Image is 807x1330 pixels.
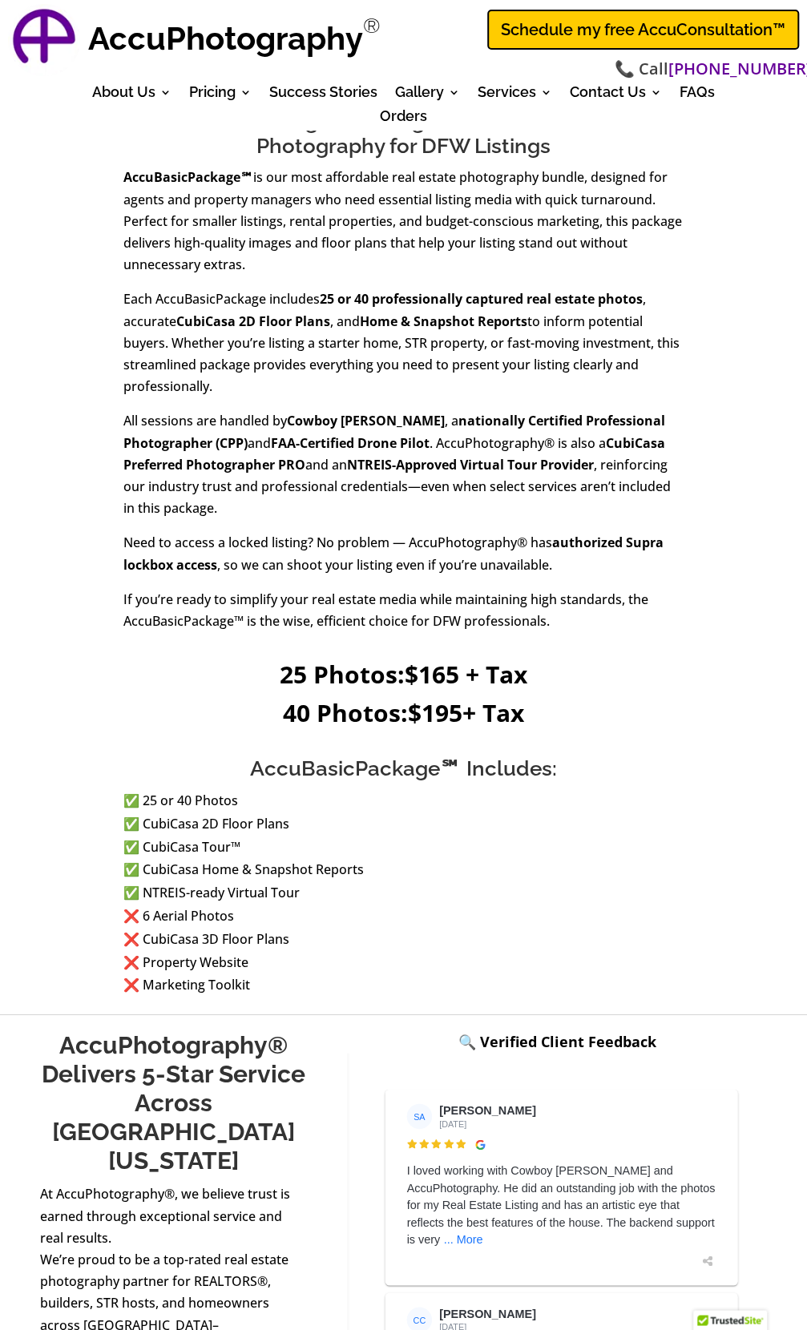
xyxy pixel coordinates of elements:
[439,1104,536,1115] div: [PERSON_NAME]
[405,657,446,690] span: $16
[123,288,684,410] p: Each AccuBasicPackage includes , accurate , and to inform potential buyers. Whether you’re listin...
[8,4,80,76] img: AccuPhotography
[123,812,684,835] li: ✅ CubiCasa 2D Floor Plans
[123,434,665,474] strong: CubiCasa Preferred Photographer PRO
[123,927,684,950] li: ❌ CubiCasa 3D Floor Plans
[439,1118,536,1127] div: [DATE]
[123,168,253,186] strong: AccuBasicPackage℠
[487,10,799,50] a: Schedule my free AccuConsultation™
[680,87,715,104] a: FAQs
[123,412,665,451] strong: nationally Certified Professional Photographer (CPP)
[123,788,684,812] li: ✅ 25 or 40 Photos
[413,1312,426,1327] span: CC
[478,87,552,104] a: Services
[176,312,330,330] strong: CubiCasa 2D Floor Plans
[123,534,664,573] strong: authorized Supra lockbox access
[320,290,643,308] strong: 25 or 40 professionally captured real estate photos
[123,857,684,881] li: ✅ CubiCasa Home & Snapshot Reports
[123,589,684,632] p: If you’re ready to simplify your real estate media while maintaining high standards, the AccuBasi...
[347,456,594,474] strong: NTREIS-Approved Virtual Tour Provider
[439,1308,536,1319] div: [PERSON_NAME]
[8,4,80,76] a: AccuPhotography Logo - Professional Real Estate Photography and Media Services in Dallas, Texas
[123,973,684,996] li: ❌ Marketing Toolkit
[123,881,684,904] li: ✅ NTREIS-ready Virtual Tour
[123,410,684,532] p: All sessions are handled by , a and . AccuPhotography® is also a and an , reinforcing our industr...
[406,1154,716,1247] p: I loved working with Cowboy [PERSON_NAME] and AccuPhotography. He did an outstanding job with the...
[702,1255,712,1265] img: share_icon
[250,756,557,780] span: AccuBasicPackage℠ Includes:
[123,904,684,927] li: ❌ 6 Aerial Photos
[123,835,684,858] li: ✅ CubiCasa Tour™
[443,1233,482,1245] span: ... More
[123,532,684,588] p: Need to access a locked listing? No problem — AccuPhotography® has , so we can shoot your listing...
[123,167,684,288] p: is our most affordable real estate photography bundle, designed for agents and property managers ...
[88,19,363,57] strong: AccuPhotography
[92,87,171,104] a: About Us
[395,87,460,104] a: Gallery
[408,695,462,728] span: $195
[360,312,527,330] strong: Home & Snapshot Reports
[570,87,662,104] a: Contact Us
[414,1109,425,1123] span: SA
[269,87,377,104] a: Success Stories
[123,950,684,973] li: ❌ Property Website
[42,1030,305,1174] span: AccuPhotography® Delivers 5-Star Service Across [GEOGRAPHIC_DATA][US_STATE]
[363,14,381,38] sup: Registered Trademark
[458,1031,656,1050] strong: 🔍 Verified Client Feedback
[189,87,252,104] a: Pricing
[406,1139,468,1153] div: 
